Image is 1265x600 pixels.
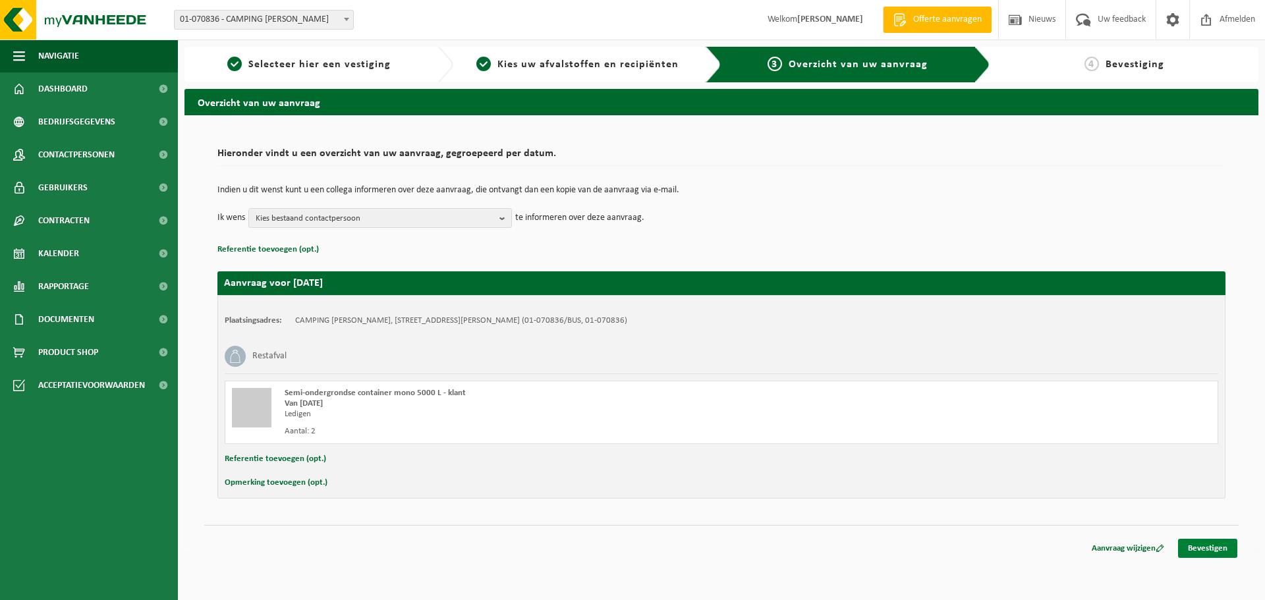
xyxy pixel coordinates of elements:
[910,13,985,26] span: Offerte aanvragen
[1106,59,1164,70] span: Bevestiging
[224,278,323,288] strong: Aanvraag voor [DATE]
[38,303,94,336] span: Documenten
[476,57,491,71] span: 2
[497,59,679,70] span: Kies uw afvalstoffen en recipiënten
[248,208,512,228] button: Kies bestaand contactpersoon
[217,186,1225,195] p: Indien u dit wenst kunt u een collega informeren over deze aanvraag, die ontvangt dan een kopie v...
[225,450,326,468] button: Referentie toevoegen (opt.)
[225,474,327,491] button: Opmerking toevoegen (opt.)
[38,138,115,171] span: Contactpersonen
[38,369,145,402] span: Acceptatievoorwaarden
[285,389,466,397] span: Semi-ondergrondse container mono 5000 L - klant
[789,59,928,70] span: Overzicht van uw aanvraag
[883,7,992,33] a: Offerte aanvragen
[285,399,323,408] strong: Van [DATE]
[227,57,242,71] span: 1
[38,105,115,138] span: Bedrijfsgegevens
[217,208,245,228] p: Ik wens
[285,426,774,437] div: Aantal: 2
[252,346,287,367] h3: Restafval
[1178,539,1237,558] a: Bevestigen
[797,14,863,24] strong: [PERSON_NAME]
[248,59,391,70] span: Selecteer hier een vestiging
[256,209,494,229] span: Kies bestaand contactpersoon
[38,204,90,237] span: Contracten
[217,241,319,258] button: Referentie toevoegen (opt.)
[184,89,1258,115] h2: Overzicht van uw aanvraag
[175,11,353,29] span: 01-070836 - CAMPING ASTRID - BREDENE
[460,57,696,72] a: 2Kies uw afvalstoffen en recipiënten
[38,270,89,303] span: Rapportage
[217,148,1225,166] h2: Hieronder vindt u een overzicht van uw aanvraag, gegroepeerd per datum.
[225,316,282,325] strong: Plaatsingsadres:
[295,315,627,326] td: CAMPING [PERSON_NAME], [STREET_ADDRESS][PERSON_NAME] (01-070836/BUS, 01-070836)
[285,409,774,420] div: Ledigen
[38,336,98,369] span: Product Shop
[515,208,644,228] p: te informeren over deze aanvraag.
[38,237,79,270] span: Kalender
[1084,57,1099,71] span: 4
[191,57,427,72] a: 1Selecteer hier een vestiging
[768,57,782,71] span: 3
[174,10,354,30] span: 01-070836 - CAMPING ASTRID - BREDENE
[1082,539,1174,558] a: Aanvraag wijzigen
[38,40,79,72] span: Navigatie
[38,171,88,204] span: Gebruikers
[38,72,88,105] span: Dashboard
